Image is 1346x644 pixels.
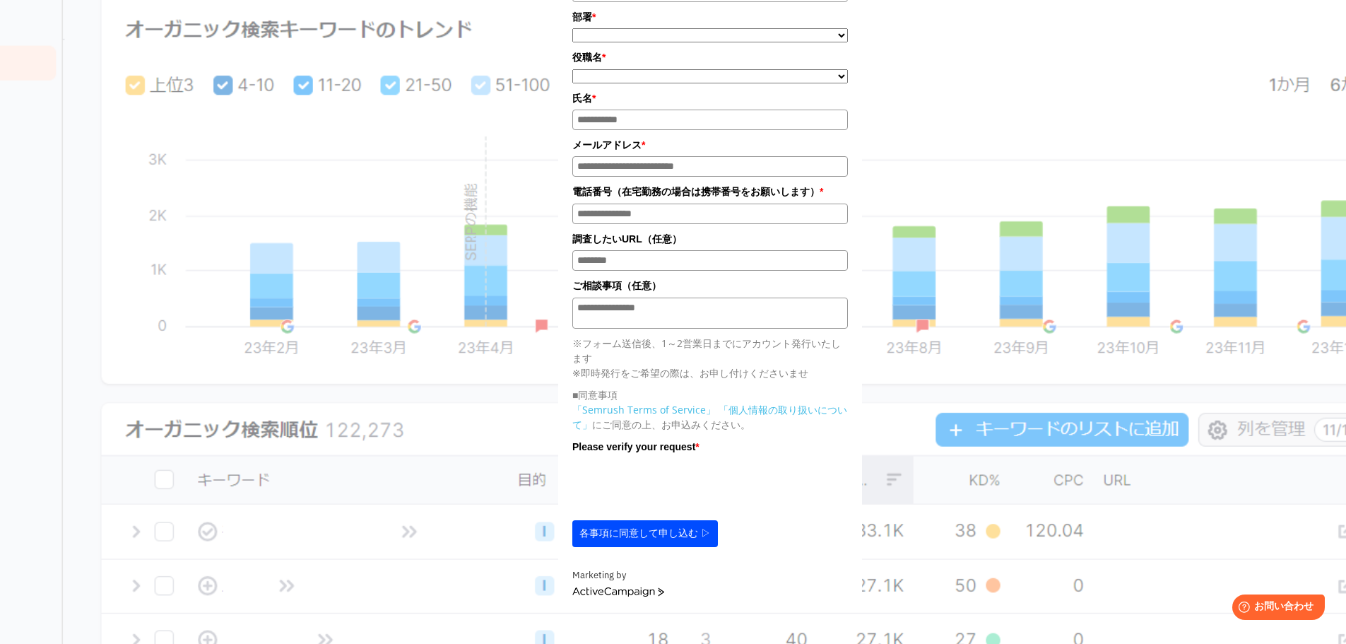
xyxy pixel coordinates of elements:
[572,49,848,65] label: 役職名
[572,184,848,199] label: 電話番号（在宅勤務の場合は携帯番号をお願いします）
[572,568,848,583] div: Marketing by
[572,90,848,106] label: 氏名
[572,387,848,402] p: ■同意事項
[1220,589,1330,628] iframe: Help widget launcher
[572,9,848,25] label: 部署
[572,336,848,380] p: ※フォーム送信後、1～2営業日までにアカウント発行いたします ※即時発行をご希望の際は、お申し付けくださいませ
[572,458,787,513] iframe: reCAPTCHA
[572,231,848,247] label: 調査したいURL（任意）
[572,439,848,455] label: Please verify your request
[572,403,847,431] a: 「個人情報の取り扱いについて」
[572,520,718,547] button: 各事項に同意して申し込む ▷
[572,137,848,153] label: メールアドレス
[572,278,848,293] label: ご相談事項（任意）
[572,403,716,416] a: 「Semrush Terms of Service」
[572,402,848,432] p: にご同意の上、お申込みください。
